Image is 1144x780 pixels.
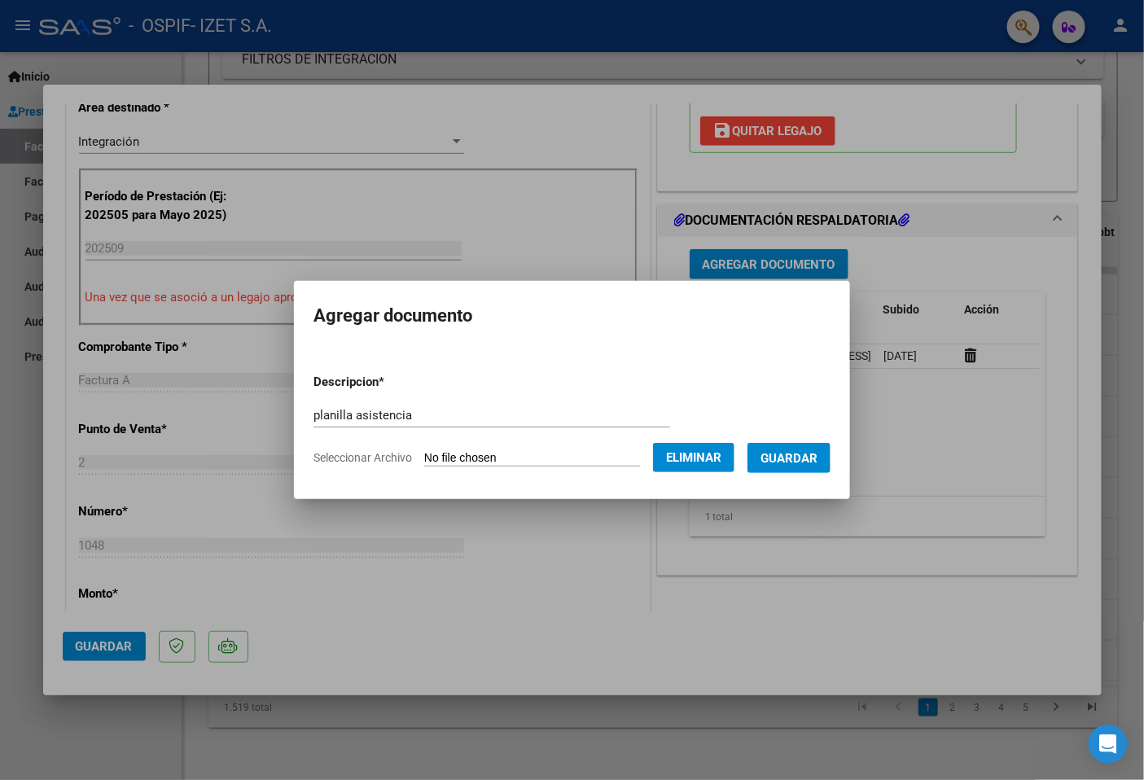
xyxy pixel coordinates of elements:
[653,443,734,472] button: Eliminar
[313,300,831,331] h2: Agregar documento
[1089,725,1128,764] div: Open Intercom Messenger
[747,443,831,473] button: Guardar
[666,450,721,465] span: Eliminar
[760,451,817,466] span: Guardar
[313,373,469,392] p: Descripcion
[313,451,412,464] span: Seleccionar Archivo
